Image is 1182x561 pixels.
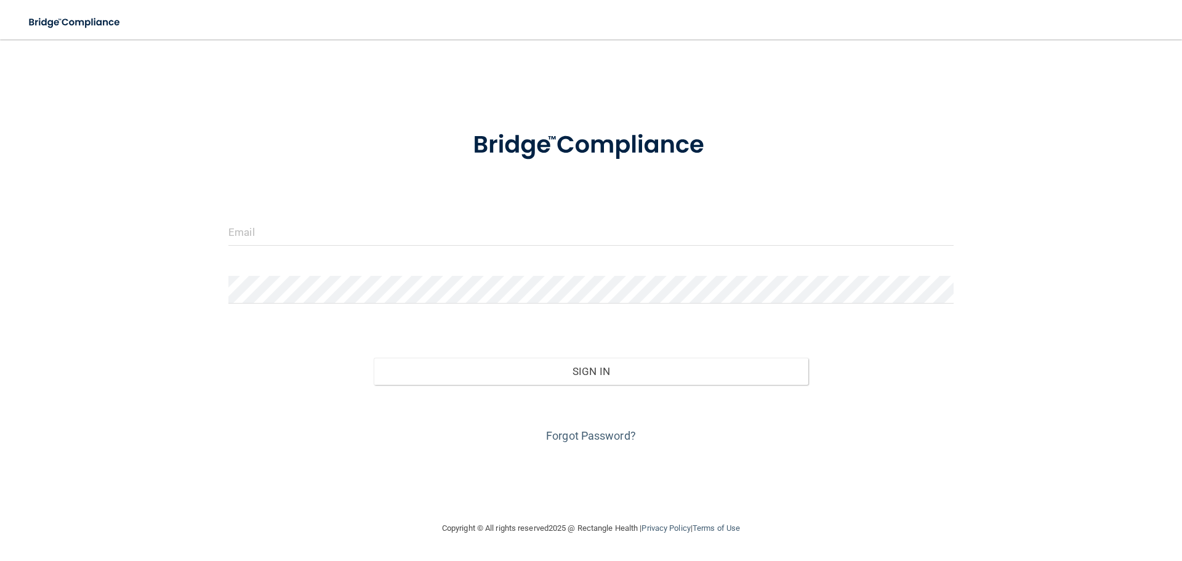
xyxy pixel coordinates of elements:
[374,358,809,385] button: Sign In
[228,218,954,246] input: Email
[641,523,690,533] a: Privacy Policy
[18,10,132,35] img: bridge_compliance_login_screen.278c3ca4.svg
[366,509,816,548] div: Copyright © All rights reserved 2025 @ Rectangle Health | |
[448,113,734,177] img: bridge_compliance_login_screen.278c3ca4.svg
[693,523,740,533] a: Terms of Use
[546,429,636,442] a: Forgot Password?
